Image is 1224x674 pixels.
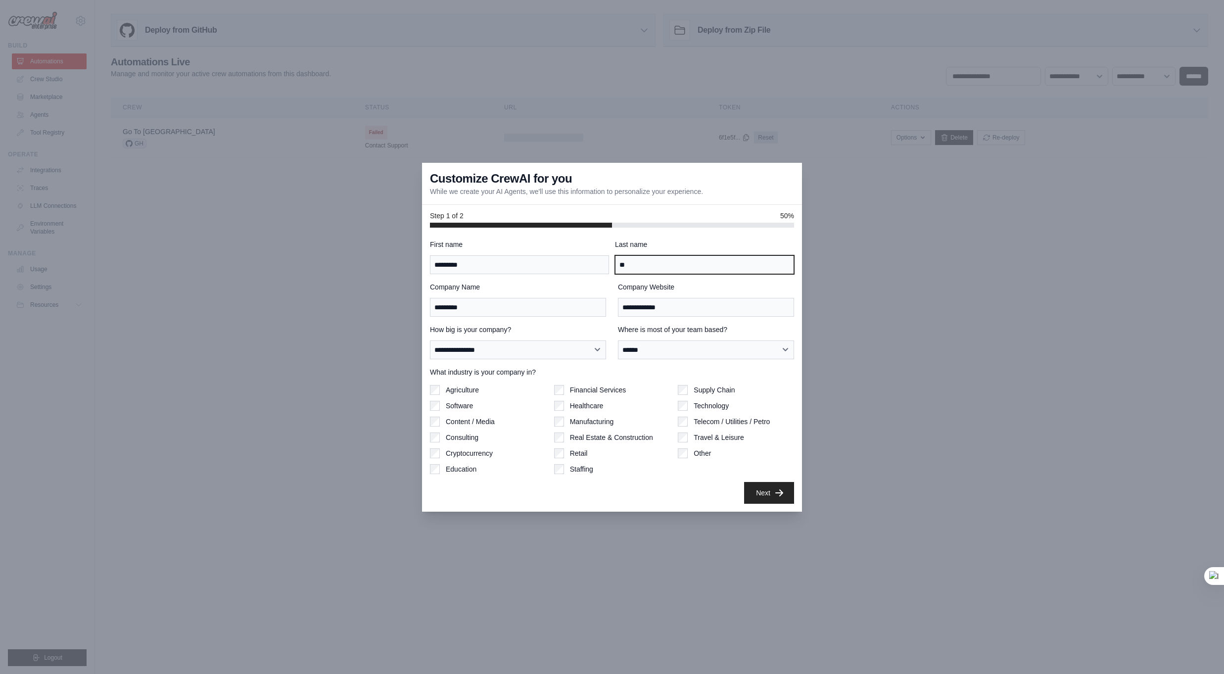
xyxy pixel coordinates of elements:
[694,417,770,427] label: Telecom / Utilities / Petro
[694,433,744,442] label: Travel & Leisure
[446,385,479,395] label: Agriculture
[694,401,729,411] label: Technology
[446,448,493,458] label: Cryptocurrency
[780,211,794,221] span: 50%
[618,325,794,335] label: Where is most of your team based?
[694,385,735,395] label: Supply Chain
[618,282,794,292] label: Company Website
[430,211,464,221] span: Step 1 of 2
[615,240,794,249] label: Last name
[570,433,653,442] label: Real Estate & Construction
[744,482,794,504] button: Next
[430,187,703,196] p: While we create your AI Agents, we'll use this information to personalize your experience.
[570,417,614,427] label: Manufacturing
[570,448,588,458] label: Retail
[430,171,572,187] h3: Customize CrewAI for you
[430,367,794,377] label: What industry is your company in?
[430,282,606,292] label: Company Name
[430,240,609,249] label: First name
[570,385,626,395] label: Financial Services
[694,448,711,458] label: Other
[570,464,593,474] label: Staffing
[570,401,604,411] label: Healthcare
[430,325,606,335] label: How big is your company?
[446,417,495,427] label: Content / Media
[446,433,478,442] label: Consulting
[446,401,473,411] label: Software
[446,464,476,474] label: Education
